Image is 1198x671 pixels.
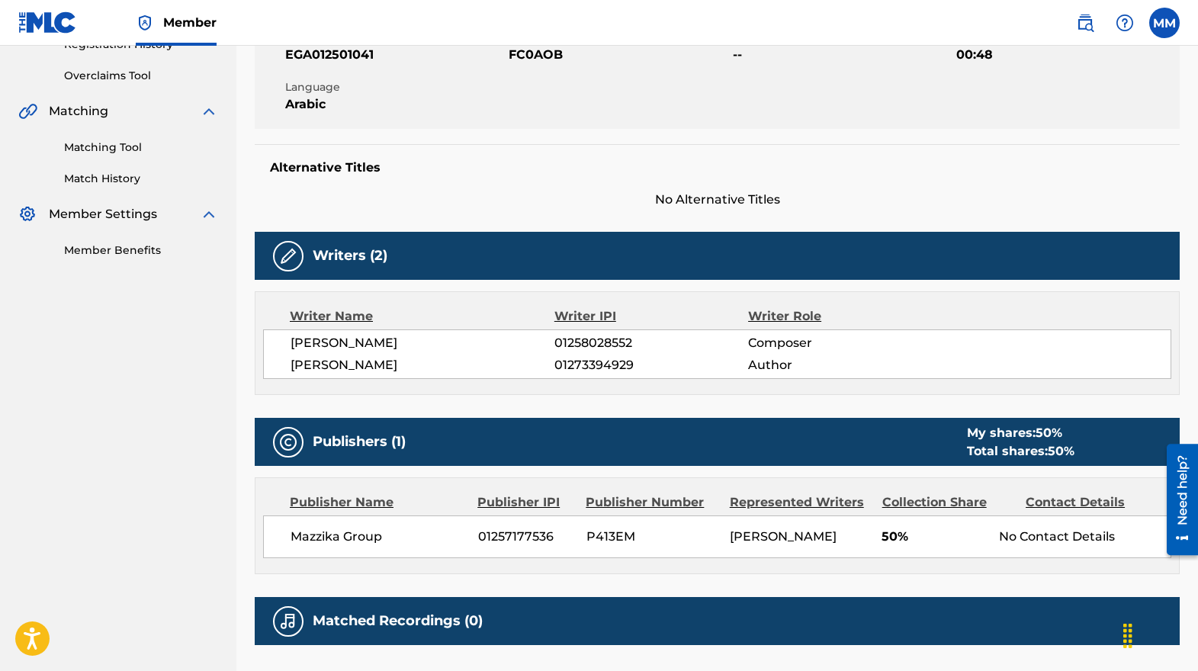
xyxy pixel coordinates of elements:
div: Contact Details [1026,493,1158,512]
h5: Matched Recordings (0) [313,612,483,630]
div: Total shares: [967,442,1074,461]
div: Collection Share [882,493,1014,512]
span: 50 % [1048,444,1074,458]
span: Arabic [285,95,505,114]
span: 01258028552 [554,334,748,352]
img: MLC Logo [18,11,77,34]
a: Overclaims Tool [64,68,218,84]
span: 01273394929 [554,356,748,374]
h5: Writers (2) [313,247,387,265]
img: help [1116,14,1134,32]
h5: Alternative Titles [270,160,1164,175]
div: Writer IPI [554,307,748,326]
span: [PERSON_NAME] [291,334,554,352]
img: Writers [279,247,297,265]
div: Help [1110,8,1140,38]
span: [PERSON_NAME] [730,529,837,544]
img: Top Rightsholder [136,14,154,32]
span: Author [748,356,924,374]
div: My shares: [967,424,1074,442]
img: Publishers [279,433,297,451]
span: 00:48 [956,46,1176,64]
div: No Contact Details [999,528,1171,546]
iframe: Chat Widget [1122,598,1198,671]
img: expand [200,205,218,223]
div: Drag [1116,613,1140,659]
span: Mazzika Group [291,528,467,546]
div: Writer Name [290,307,554,326]
iframe: Resource Center [1155,438,1198,561]
img: expand [200,102,218,120]
h5: Publishers (1) [313,433,406,451]
div: Publisher IPI [477,493,574,512]
span: [PERSON_NAME] [291,356,554,374]
span: Composer [748,334,924,352]
span: Member Settings [49,205,157,223]
span: Language [285,79,505,95]
span: P413EM [586,528,718,546]
span: Member [163,14,217,31]
img: Member Settings [18,205,37,223]
img: Matching [18,102,37,120]
span: 01257177536 [478,528,575,546]
div: Publisher Number [586,493,718,512]
span: 50% [882,528,987,546]
div: User Menu [1149,8,1180,38]
img: Matched Recordings [279,612,297,631]
span: FC0AOB [509,46,728,64]
div: Publisher Name [290,493,466,512]
span: 50 % [1036,425,1062,440]
span: Matching [49,102,108,120]
div: Represented Writers [730,493,871,512]
a: Public Search [1070,8,1100,38]
img: search [1076,14,1094,32]
a: Member Benefits [64,242,218,258]
div: Writer Role [748,307,924,326]
a: Match History [64,171,218,187]
span: -- [733,46,952,64]
a: Matching Tool [64,140,218,156]
span: No Alternative Titles [255,191,1180,209]
span: EGA012501041 [285,46,505,64]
